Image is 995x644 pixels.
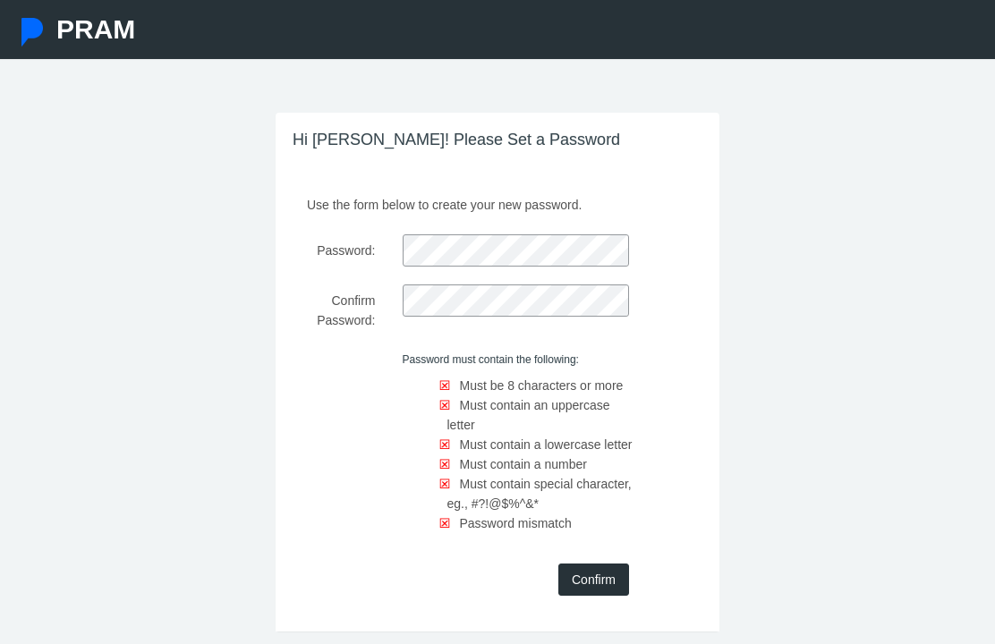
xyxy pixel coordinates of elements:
span: Must contain a lowercase letter [460,437,633,452]
span: PRAM [56,14,135,44]
h6: Password must contain the following: [403,353,630,366]
input: Confirm [558,563,629,596]
span: Must contain an uppercase letter [447,398,610,432]
label: Confirm Password: [280,284,389,335]
h3: Hi [PERSON_NAME]! Please Set a Password [276,113,719,168]
img: Pram Partner [18,18,47,47]
span: Must be 8 characters or more [460,378,624,393]
p: Use the form below to create your new password. [293,189,702,215]
label: Password: [280,234,389,267]
span: Must contain a number [460,457,587,471]
span: Must contain special character, eg., #?!@$%^&* [447,477,632,511]
span: Password mismatch [460,516,572,530]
